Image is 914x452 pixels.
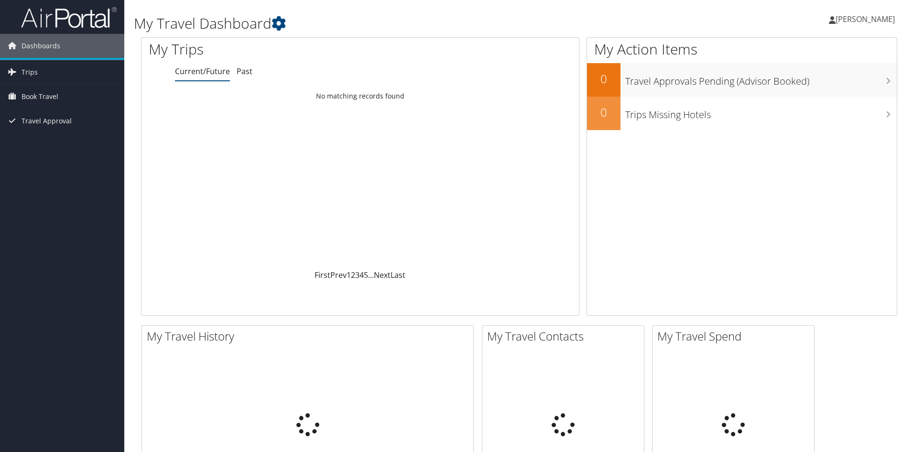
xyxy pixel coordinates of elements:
[374,270,391,280] a: Next
[141,88,579,105] td: No matching records found
[364,270,368,280] a: 5
[22,85,58,109] span: Book Travel
[359,270,364,280] a: 4
[330,270,347,280] a: Prev
[391,270,405,280] a: Last
[836,14,895,24] span: [PERSON_NAME]
[829,5,904,33] a: [PERSON_NAME]
[22,60,38,84] span: Trips
[625,70,897,88] h3: Travel Approvals Pending (Advisor Booked)
[625,103,897,121] h3: Trips Missing Hotels
[587,104,620,121] h2: 0
[315,270,330,280] a: First
[21,6,117,29] img: airportal-logo.png
[175,66,230,77] a: Current/Future
[147,328,473,344] h2: My Travel History
[22,34,60,58] span: Dashboards
[149,39,390,59] h1: My Trips
[22,109,72,133] span: Travel Approval
[587,97,897,130] a: 0Trips Missing Hotels
[355,270,359,280] a: 3
[368,270,374,280] span: …
[347,270,351,280] a: 1
[587,71,620,87] h2: 0
[587,63,897,97] a: 0Travel Approvals Pending (Advisor Booked)
[351,270,355,280] a: 2
[657,328,814,344] h2: My Travel Spend
[587,39,897,59] h1: My Action Items
[487,328,644,344] h2: My Travel Contacts
[237,66,252,77] a: Past
[134,13,648,33] h1: My Travel Dashboard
